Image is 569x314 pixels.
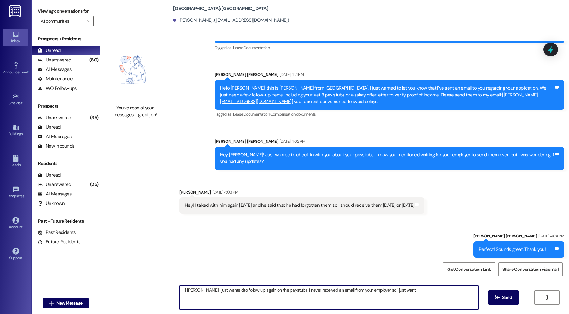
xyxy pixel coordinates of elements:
[107,39,163,102] img: empty-state
[38,76,73,82] div: Maintenance
[38,6,94,16] label: Viewing conversations for
[488,290,519,305] button: Send
[173,5,268,12] b: [GEOGRAPHIC_DATA]: [GEOGRAPHIC_DATA]
[3,246,28,263] a: Support
[220,85,554,105] div: Hello [PERSON_NAME], this is [PERSON_NAME] from [GEOGRAPHIC_DATA]. I just wanted to let you know ...
[88,180,100,189] div: (25)
[173,17,289,24] div: [PERSON_NAME]. ([EMAIL_ADDRESS][DOMAIN_NAME])
[185,202,414,209] div: Hey! I talked with him again [DATE] and he said that he had forgotten them so I should receive th...
[447,266,491,273] span: Get Conversation Link
[180,286,478,309] textarea: Hi [PERSON_NAME] I just wante dto follow up again on the paystubs. I never received an email from...
[537,233,564,239] div: [DATE] 4:04 PM
[443,262,495,276] button: Get Conversation Link
[107,105,163,118] div: You've read all your messages - great job!
[544,295,549,300] i: 
[215,43,564,52] div: Tagged as:
[473,233,564,241] div: [PERSON_NAME] [PERSON_NAME]
[3,215,28,232] a: Account
[243,45,270,50] span: Documentation
[23,100,24,104] span: •
[3,91,28,108] a: Site Visit •
[278,71,304,78] div: [DATE] 4:21 PM
[38,57,71,63] div: Unanswered
[495,295,500,300] i: 
[3,122,28,139] a: Buildings
[38,47,61,54] div: Unread
[502,294,512,301] span: Send
[215,71,564,80] div: [PERSON_NAME] [PERSON_NAME]
[88,113,100,123] div: (35)
[3,153,28,170] a: Leads
[211,189,238,195] div: [DATE] 4:03 PM
[41,16,84,26] input: All communities
[220,152,554,165] div: Hey [PERSON_NAME]! Just wanted to check in with you about your paystubs. I know you mentioned wai...
[243,112,270,117] span: Documentation ,
[38,229,76,236] div: Past Residents
[38,124,61,131] div: Unread
[9,5,22,17] img: ResiDesk Logo
[32,218,100,224] div: Past + Future Residents
[215,110,564,119] div: Tagged as:
[28,69,29,73] span: •
[38,200,65,207] div: Unknown
[479,246,546,253] div: Perfect! Sounds great. Thank you!
[233,45,243,50] span: Lease ,
[38,133,72,140] div: All Messages
[38,239,80,245] div: Future Residents
[38,66,72,73] div: All Messages
[498,262,563,276] button: Share Conversation via email
[38,143,74,149] div: New Inbounds
[3,29,28,46] a: Inbox
[38,191,72,197] div: All Messages
[49,301,54,306] i: 
[3,184,28,201] a: Templates •
[24,193,25,197] span: •
[88,55,100,65] div: (60)
[502,266,559,273] span: Share Conversation via email
[32,160,100,167] div: Residents
[38,181,71,188] div: Unanswered
[32,103,100,109] div: Prospects
[56,300,82,306] span: New Message
[215,138,564,147] div: [PERSON_NAME] [PERSON_NAME]
[38,172,61,178] div: Unread
[43,298,89,308] button: New Message
[38,85,77,92] div: WO Follow-ups
[220,92,538,105] a: [PERSON_NAME][EMAIL_ADDRESS][DOMAIN_NAME]
[233,112,243,117] span: Lease ,
[179,189,424,198] div: [PERSON_NAME]
[38,114,71,121] div: Unanswered
[87,19,90,24] i: 
[270,112,316,117] span: Compensation documents
[32,36,100,42] div: Prospects + Residents
[278,138,305,145] div: [DATE] 4:02 PM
